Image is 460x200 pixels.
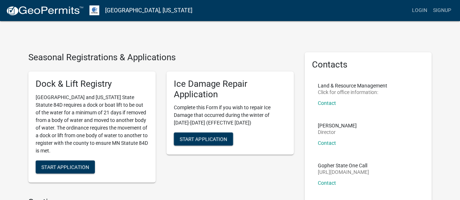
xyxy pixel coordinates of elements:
p: Land & Resource Management [318,83,387,88]
span: Start Application [41,164,89,170]
a: Contact [318,140,336,146]
a: Contact [318,100,336,106]
p: Gopher State One Call [318,163,369,168]
a: [GEOGRAPHIC_DATA], [US_STATE] [105,4,192,17]
p: [PERSON_NAME] [318,123,357,128]
p: [URL][DOMAIN_NAME] [318,170,369,175]
h5: Contacts [312,60,425,70]
span: Start Application [180,136,227,142]
a: Signup [430,4,454,17]
p: [GEOGRAPHIC_DATA] and [US_STATE] State Statute 84D requires a dock or boat lift to be out of the ... [36,94,148,155]
h5: Dock & Lift Registry [36,79,148,89]
a: Contact [318,180,336,186]
button: Start Application [36,160,95,174]
button: Start Application [174,132,233,146]
h5: Ice Damage Repair Application [174,79,287,100]
h4: Seasonal Registrations & Applications [28,52,294,63]
p: Complete this Form if you wish to repair Ice Damage that occurred during the winter of [DATE]-[DA... [174,104,287,127]
p: Click for office information: [318,90,387,95]
a: Login [409,4,430,17]
p: Director [318,130,357,135]
img: Otter Tail County, Minnesota [89,5,99,15]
